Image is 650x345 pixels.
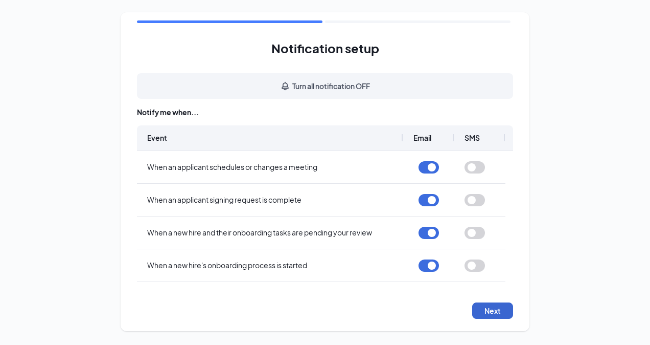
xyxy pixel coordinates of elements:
span: When a new hire's onboarding process is started [147,261,307,270]
span: Email [413,133,431,142]
span: SMS [465,133,480,142]
div: Notify me when... [137,107,513,117]
span: Event [147,133,167,142]
span: When an applicant signing request is complete [147,195,301,204]
h1: Notification setup [271,39,379,57]
button: Turn all notification OFFBell [137,73,513,99]
span: When a new hire and their onboarding tasks are pending your review [147,228,372,237]
button: Next [472,303,513,319]
span: When an applicant schedules or changes a meeting [147,162,317,171]
svg: Bell [280,81,290,91]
